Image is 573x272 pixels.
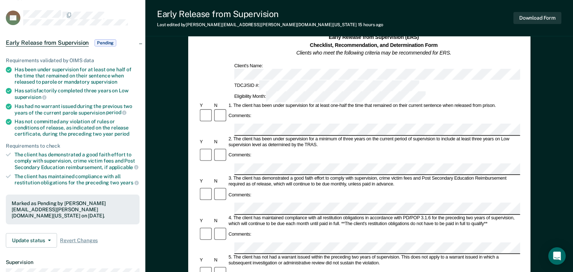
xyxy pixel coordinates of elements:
div: Y [198,103,213,108]
span: supervision [91,79,117,85]
span: supervision [15,94,47,100]
div: 3. The client has demonstrated a good faith effort to comply with supervision, crime victim fees ... [227,176,520,187]
div: Has satisfactorily completed three years on Low [15,88,140,100]
div: Requirements validated by OIMS data [6,57,140,64]
div: Comments: [227,113,253,119]
div: Marked as Pending by [PERSON_NAME][EMAIL_ADDRESS][PERSON_NAME][DOMAIN_NAME][US_STATE] on [DATE]. [12,200,134,219]
div: Y [198,179,213,184]
div: Comments: [227,232,253,237]
div: Comments: [227,153,253,159]
div: The client has demonstrated a good faith effort to comply with supervision, crime victim fees and... [15,152,140,170]
div: Open Intercom Messenger [548,247,566,265]
div: Early Release from Supervision [157,9,383,19]
div: Has had no warrant issued during the previous two years of the current parole supervision [15,103,140,116]
strong: Early Release from Supervision (ERS) [328,34,419,40]
div: N [213,139,227,145]
div: N [213,103,227,108]
div: Y [198,139,213,145]
div: The client has maintained compliance with all restitution obligations for the preceding two [15,173,140,186]
div: N [213,218,227,224]
span: applicable [109,164,138,170]
span: period [114,131,129,137]
div: 2. The client has been under supervision for a minimum of three years on the current period of su... [227,136,520,148]
span: 15 hours ago [358,22,384,27]
div: TDCJ/SID #: [233,80,420,91]
div: Y [198,257,213,263]
div: Has been under supervision for at least one half of the time that remained on their sentence when... [15,67,140,85]
div: N [213,179,227,184]
span: Revert Changes [60,237,98,244]
div: Requirements to check [6,143,140,149]
div: Eligibility Month: [233,91,427,102]
span: Early Release from Supervision [6,39,89,47]
div: 1. The client has been under supervision for at least one-half the time that remained on their cu... [227,103,520,108]
button: Update status [6,233,57,248]
span: period [106,109,126,115]
div: N [213,257,227,263]
div: 5. The client has not had a warrant issued within the preceding two years of supervision. This do... [227,255,520,266]
div: 4. The client has maintained compliance with all restitution obligations in accordance with PD/PO... [227,215,520,227]
div: Has not committed any violation of rules or conditions of release, as indicated on the release ce... [15,119,140,137]
span: years [120,180,139,185]
span: Pending [94,39,116,47]
dt: Supervision [6,259,140,265]
button: Download Form [513,12,561,24]
strong: Checklist, Recommendation, and Determination Form [310,42,438,48]
em: Clients who meet the following criteria may be recommended for ERS. [296,50,451,56]
div: Last edited by [PERSON_NAME][EMAIL_ADDRESS][PERSON_NAME][DOMAIN_NAME][US_STATE] [157,22,383,27]
div: Comments: [227,192,253,198]
div: Y [198,218,213,224]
